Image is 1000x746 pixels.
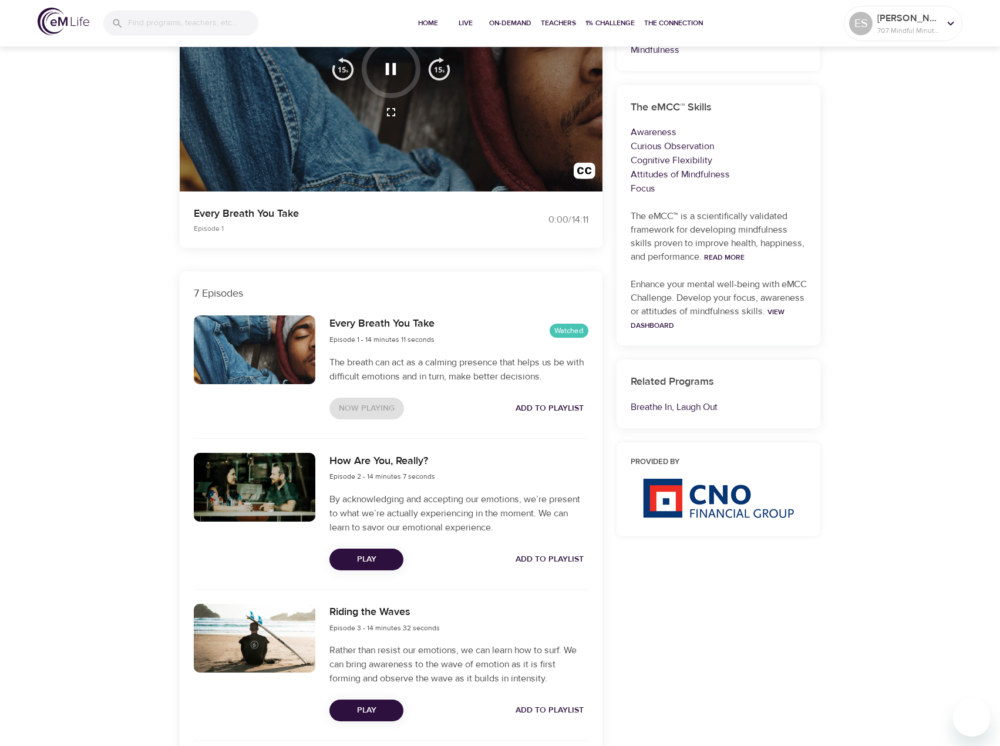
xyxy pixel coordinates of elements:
[631,153,807,167] p: Cognitive Flexibility
[511,549,588,570] button: Add to Playlist
[329,472,435,481] span: Episode 2 - 14 minutes 7 seconds
[704,253,745,262] a: Read More
[631,167,807,182] p: Attitudes of Mindfulness
[642,478,794,518] img: CNO%20logo.png
[631,182,807,196] p: Focus
[329,335,435,344] span: Episode 1 - 14 minutes 11 seconds
[511,398,588,419] button: Add to Playlist
[516,703,584,718] span: Add to Playlist
[194,285,588,301] p: 7 Episodes
[329,549,403,570] button: Play
[516,401,584,416] span: Add to Playlist
[849,12,873,35] div: ES
[541,17,576,29] span: Teachers
[329,315,435,332] h6: Every Breath You Take
[414,17,442,29] span: Home
[877,25,940,36] p: 707 Mindful Minutes
[631,374,807,391] h6: Related Programs
[631,125,807,139] p: Awareness
[877,11,940,25] p: [PERSON_NAME]
[631,99,807,116] h6: The eMCC™ Skills
[631,456,807,469] h6: Provided by
[489,17,531,29] span: On-Demand
[329,623,440,633] span: Episode 3 - 14 minutes 32 seconds
[194,206,486,221] p: Every Breath You Take
[500,213,588,227] div: 0:00 / 14:11
[574,163,595,184] img: open_caption.svg
[331,57,355,80] img: 15s_prev.svg
[631,210,807,264] p: The eMCC™ is a scientifically validated framework for developing mindfulness skills proven to imp...
[631,307,784,330] a: View Dashboard
[329,700,403,721] button: Play
[329,643,588,685] p: Rather than resist our emotions, we can learn how to surf. We can bring awareness to the wave of ...
[427,57,451,80] img: 15s_next.svg
[329,604,440,621] h6: Riding the Waves
[631,43,807,57] p: Mindfulness
[194,223,486,234] p: Episode 1
[339,703,394,718] span: Play
[567,156,602,191] button: Transcript/Closed Captions (c)
[329,453,435,470] h6: How Are You, Really?
[585,17,635,29] span: 1% Challenge
[128,11,258,36] input: Find programs, teachers, etc...
[644,17,703,29] span: The Connection
[550,325,588,337] span: Watched
[329,355,588,384] p: The breath can act as a calming presence that helps us be with difficult emotions and in turn, ma...
[516,552,584,567] span: Add to Playlist
[953,699,991,737] iframe: Button to launch messaging window
[339,552,394,567] span: Play
[631,401,718,413] a: Breathe In, Laugh Out
[511,700,588,721] button: Add to Playlist
[631,278,807,332] p: Enhance your mental well-being with eMCC Challenge. Develop your focus, awareness or attitudes of...
[631,139,807,153] p: Curious Observation
[329,492,588,535] p: By acknowledging and accepting our emotions, we’re present to what we’re actually experiencing in...
[38,8,89,35] img: logo
[452,17,480,29] span: Live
